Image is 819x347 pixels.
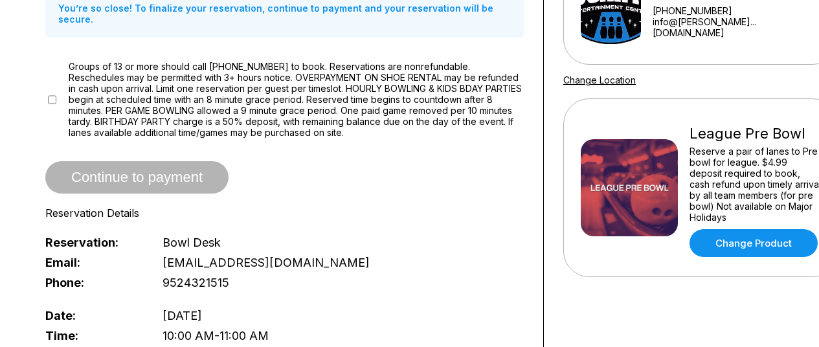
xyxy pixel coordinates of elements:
span: Bowl Desk [163,236,221,249]
span: Email: [45,256,141,269]
img: League Pre Bowl [581,139,678,236]
span: 10:00 AM - 11:00 AM [163,329,269,342]
div: Reservation Details [45,207,524,219]
span: Time: [45,329,141,342]
span: Reservation: [45,236,141,249]
a: Change Location [563,74,636,85]
span: Date: [45,309,141,322]
a: Change Product [690,229,818,257]
span: Phone: [45,276,141,289]
span: [DATE] [163,309,202,322]
span: Groups of 13 or more should call [PHONE_NUMBER] to book. Reservations are nonrefundable. Reschedu... [69,61,524,138]
span: 9524321515 [163,276,229,289]
span: [EMAIL_ADDRESS][DOMAIN_NAME] [163,256,370,269]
